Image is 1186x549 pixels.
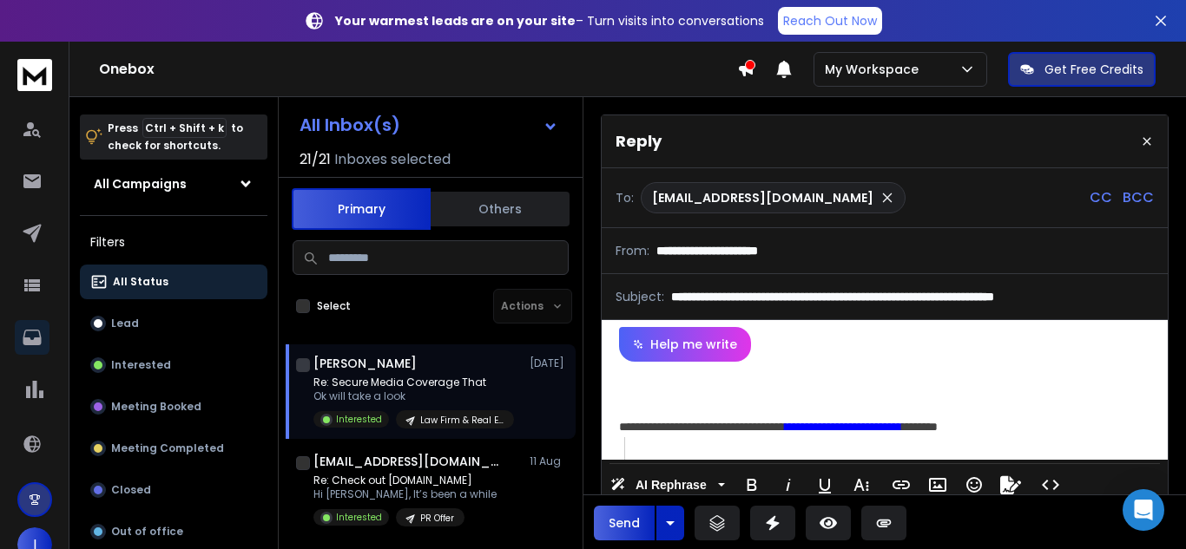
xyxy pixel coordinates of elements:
button: Others [431,190,570,228]
h3: Filters [80,230,267,254]
p: From: [616,242,649,259]
h1: [PERSON_NAME] [313,355,417,372]
a: Reach Out Now [778,7,882,35]
button: Lead [80,306,267,341]
h1: Onebox [99,59,737,80]
p: Reach Out Now [783,12,877,29]
p: Ok will take a look [313,389,514,403]
button: Closed [80,473,267,507]
p: Interested [111,358,171,372]
p: – Turn visits into conversations [335,12,764,29]
span: Ctrl + Shift + k [142,118,227,138]
p: [DATE] [530,356,569,370]
button: More Text [845,467,878,502]
label: Select [317,299,351,313]
p: Lead [111,317,139,330]
p: Press to check for shortcuts. [108,120,243,154]
p: BCC [1123,187,1154,208]
button: Send [594,506,655,540]
p: Out of office [111,525,183,539]
button: Get Free Credits [1008,52,1156,87]
p: All Status [113,275,168,289]
p: 11 Aug [530,454,569,468]
p: Meeting Booked [111,400,201,414]
button: Primary [292,188,431,230]
button: Interested [80,348,267,382]
button: Underline (Ctrl+U) [808,467,841,502]
p: Interested [336,413,382,426]
p: PR Offer [420,512,454,525]
button: Help me write [619,327,751,362]
button: Bold (Ctrl+B) [735,467,768,502]
button: Insert Image (Ctrl+P) [921,467,954,502]
button: Signature [994,467,1027,502]
strong: Your warmest leads are on your site [335,12,576,29]
p: [EMAIL_ADDRESS][DOMAIN_NAME] [652,189,873,206]
p: Subject: [616,288,664,305]
p: Reply [616,129,662,154]
p: Closed [111,483,151,497]
h1: [EMAIL_ADDRESS][DOMAIN_NAME] [313,453,504,470]
button: Meeting Booked [80,389,267,424]
p: Hi [PERSON_NAME], It’s been a while [313,487,497,501]
button: Italic (Ctrl+I) [772,467,805,502]
p: Interested [336,511,382,524]
h1: All Campaigns [94,175,187,193]
p: To: [616,189,634,206]
p: Law Firm & Real Estate [420,414,504,427]
button: Meeting Completed [80,431,267,466]
button: All Campaigns [80,167,267,201]
button: Insert Link (Ctrl+K) [885,467,918,502]
button: All Inbox(s) [286,108,572,142]
button: Code View [1034,467,1067,502]
p: CC [1090,187,1112,208]
button: Emoticons [958,467,991,502]
img: logo [17,59,52,91]
p: Get Free Credits [1044,61,1143,78]
button: All Status [80,265,267,299]
button: Out of office [80,514,267,549]
p: My Workspace [825,61,926,78]
span: AI Rephrase [632,478,710,493]
span: 21 / 21 [300,149,331,170]
p: Meeting Completed [111,441,224,455]
p: Re: Secure Media Coverage That [313,376,514,389]
p: Re: Check out [DOMAIN_NAME] [313,474,497,487]
div: Open Intercom Messenger [1123,489,1164,531]
h1: All Inbox(s) [300,116,400,134]
h3: Inboxes selected [334,149,451,170]
button: AI Rephrase [607,467,728,502]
